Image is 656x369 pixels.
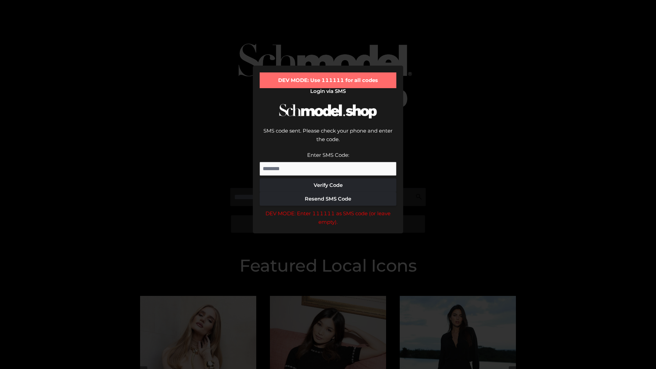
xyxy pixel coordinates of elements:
[277,98,379,125] img: Schmodel Logo
[260,88,396,94] h2: Login via SMS
[260,72,396,88] div: DEV MODE: Use 111111 for all codes
[260,209,396,227] div: DEV MODE: Enter 111111 as SMS code (or leave empty).
[307,152,349,158] label: Enter SMS Code:
[260,192,396,206] button: Resend SMS Code
[260,126,396,151] div: SMS code sent. Please check your phone and enter the code.
[260,178,396,192] button: Verify Code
